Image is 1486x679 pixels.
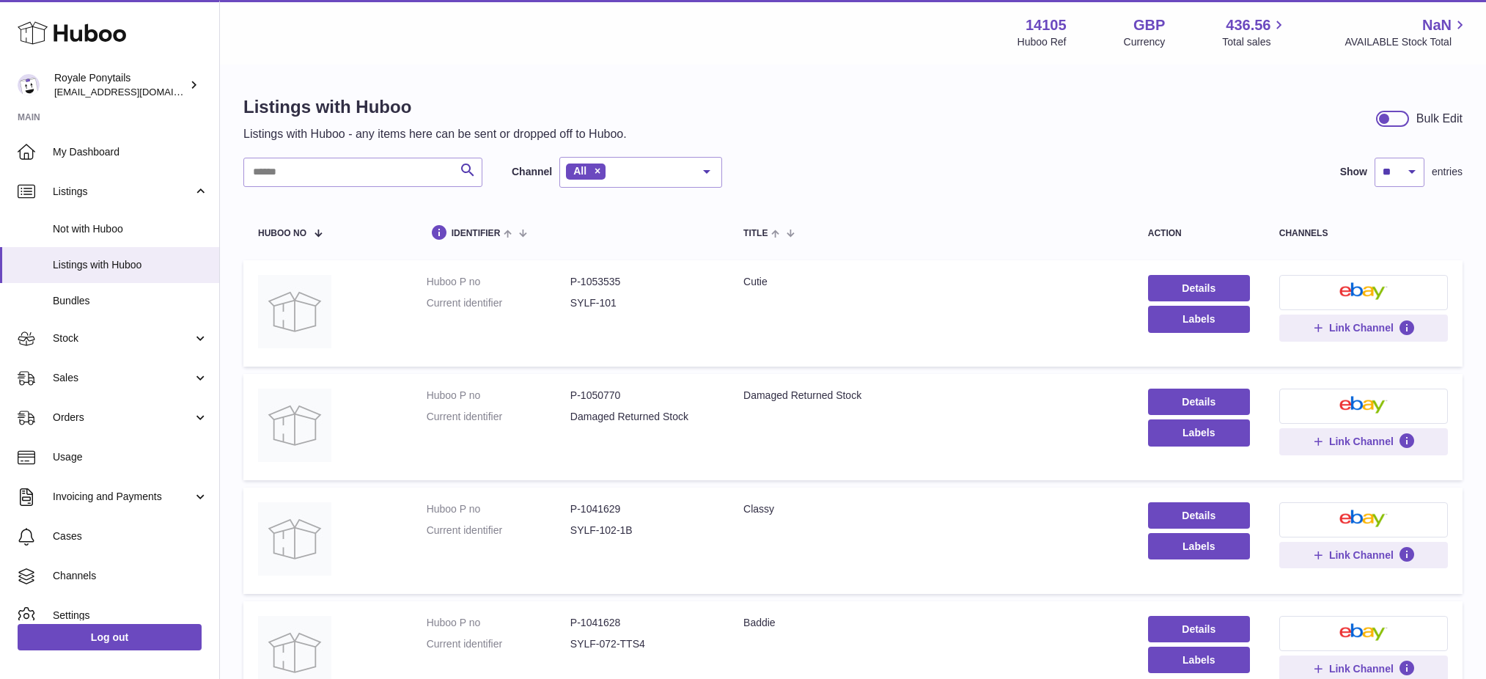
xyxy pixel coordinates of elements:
span: All [573,165,586,177]
span: identifier [452,229,501,238]
dt: Current identifier [427,296,570,310]
button: Labels [1148,419,1250,446]
span: AVAILABLE Stock Total [1345,35,1468,49]
span: Invoicing and Payments [53,490,193,504]
span: Total sales [1222,35,1287,49]
div: Currency [1124,35,1166,49]
dd: P-1041628 [570,616,714,630]
dt: Huboo P no [427,502,570,516]
img: Classy [258,502,331,576]
span: Stock [53,331,193,345]
img: Damaged Returned Stock [258,389,331,462]
span: Bundles [53,294,208,308]
span: 436.56 [1226,15,1270,35]
img: Cutie [258,275,331,348]
a: NaN AVAILABLE Stock Total [1345,15,1468,49]
span: Not with Huboo [53,222,208,236]
div: Royale Ponytails [54,71,186,99]
label: Show [1340,165,1367,179]
button: Link Channel [1279,315,1448,341]
div: Bulk Edit [1416,111,1463,127]
img: ebay-small.png [1339,396,1388,414]
dt: Huboo P no [427,275,570,289]
a: Log out [18,624,202,650]
img: ebay-small.png [1339,623,1388,641]
dt: Current identifier [427,524,570,537]
a: Details [1148,275,1250,301]
button: Labels [1148,647,1250,673]
label: Channel [512,165,552,179]
span: Huboo no [258,229,306,238]
span: Sales [53,371,193,385]
button: Link Channel [1279,428,1448,455]
span: [EMAIL_ADDRESS][DOMAIN_NAME] [54,86,216,98]
span: Usage [53,450,208,464]
h1: Listings with Huboo [243,95,627,119]
div: Huboo Ref [1018,35,1067,49]
dd: SYLF-102-1B [570,524,714,537]
span: Channels [53,569,208,583]
div: Cutie [743,275,1119,289]
a: Details [1148,389,1250,415]
img: internalAdmin-14105@internal.huboo.com [18,74,40,96]
span: Listings [53,185,193,199]
img: ebay-small.png [1339,282,1388,300]
a: Details [1148,616,1250,642]
button: Link Channel [1279,542,1448,568]
button: Labels [1148,533,1250,559]
dd: Damaged Returned Stock [570,410,714,424]
dt: Huboo P no [427,616,570,630]
span: Orders [53,411,193,425]
div: action [1148,229,1250,238]
dd: SYLF-101 [570,296,714,310]
span: Link Channel [1329,435,1394,448]
a: 436.56 Total sales [1222,15,1287,49]
p: Listings with Huboo - any items here can be sent or dropped off to Huboo. [243,126,627,142]
a: Details [1148,502,1250,529]
img: ebay-small.png [1339,510,1388,527]
dd: P-1053535 [570,275,714,289]
dt: Current identifier [427,637,570,651]
span: Link Channel [1329,321,1394,334]
span: My Dashboard [53,145,208,159]
span: NaN [1422,15,1452,35]
button: Labels [1148,306,1250,332]
div: Classy [743,502,1119,516]
span: title [743,229,768,238]
span: Settings [53,609,208,623]
span: Link Channel [1329,662,1394,675]
strong: GBP [1133,15,1165,35]
span: entries [1432,165,1463,179]
div: Damaged Returned Stock [743,389,1119,403]
span: Cases [53,529,208,543]
dd: P-1050770 [570,389,714,403]
dt: Huboo P no [427,389,570,403]
dd: SYLF-072-TTS4 [570,637,714,651]
dd: P-1041629 [570,502,714,516]
span: Link Channel [1329,548,1394,562]
div: Baddie [743,616,1119,630]
dt: Current identifier [427,410,570,424]
strong: 14105 [1026,15,1067,35]
span: Listings with Huboo [53,258,208,272]
div: channels [1279,229,1448,238]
